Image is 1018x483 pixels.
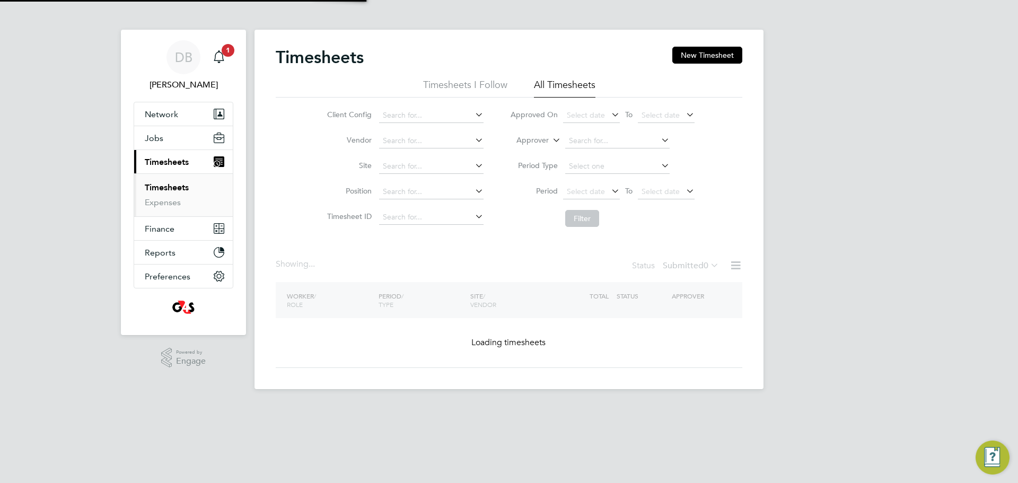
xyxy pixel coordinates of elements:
label: Approved On [510,110,558,119]
button: Engage Resource Center [976,441,1010,475]
span: Select date [567,187,605,196]
button: Network [134,102,233,126]
h2: Timesheets [276,47,364,68]
label: Period Type [510,161,558,170]
div: Timesheets [134,173,233,216]
span: To [622,184,636,198]
span: David Bringhurst [134,78,233,91]
a: Expenses [145,197,181,207]
input: Search for... [379,210,484,225]
span: Preferences [145,271,190,282]
label: Submitted [663,260,719,271]
span: Select date [567,110,605,120]
button: New Timesheet [672,47,742,64]
span: ... [309,259,315,269]
label: Timesheet ID [324,212,372,221]
span: Network [145,109,178,119]
label: Position [324,186,372,196]
a: Timesheets [145,182,189,192]
img: g4sssuk-logo-retina.png [170,299,197,316]
li: Timesheets I Follow [423,78,507,98]
a: DB[PERSON_NAME] [134,40,233,91]
span: To [622,108,636,121]
div: Showing [276,259,317,270]
button: Reports [134,241,233,264]
button: Timesheets [134,150,233,173]
label: Client Config [324,110,372,119]
button: Jobs [134,126,233,150]
button: Preferences [134,265,233,288]
button: Finance [134,217,233,240]
input: Search for... [379,134,484,148]
button: Filter [565,210,599,227]
input: Select one [565,159,670,174]
span: Jobs [145,133,163,143]
input: Search for... [379,108,484,123]
label: Period [510,186,558,196]
span: 0 [704,260,708,271]
span: Engage [176,357,206,366]
label: Vendor [324,135,372,145]
input: Search for... [379,185,484,199]
nav: Main navigation [121,30,246,335]
span: Reports [145,248,175,258]
a: Go to home page [134,299,233,316]
span: Powered by [176,348,206,357]
span: Select date [642,110,680,120]
label: Site [324,161,372,170]
li: All Timesheets [534,78,595,98]
span: Timesheets [145,157,189,167]
div: Status [632,259,721,274]
span: Finance [145,224,174,234]
input: Search for... [379,159,484,174]
input: Search for... [565,134,670,148]
label: Approver [501,135,549,146]
span: DB [175,50,192,64]
span: 1 [222,44,234,57]
a: 1 [208,40,230,74]
a: Powered byEngage [161,348,206,368]
span: Select date [642,187,680,196]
